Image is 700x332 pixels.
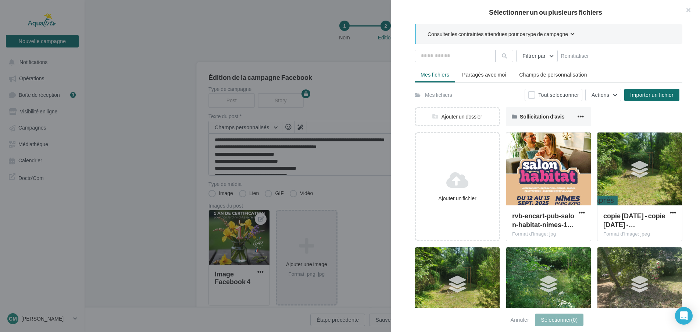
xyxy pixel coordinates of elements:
span: Consulter les contraintes attendues pour ce type de campagne [428,31,568,38]
span: Importer un fichier [630,92,674,98]
button: Consulter les contraintes attendues pour ce type de campagne [428,30,575,39]
button: Actions [585,89,621,101]
div: Open Intercom Messenger [675,307,693,325]
span: copie 01-07-2025 - copie 01-07-2025 - photo 13 [603,212,665,229]
span: Actions [592,92,609,98]
h2: Sélectionner un ou plusieurs fichiers [403,9,688,15]
span: Sollicitation d'avis [520,113,564,120]
div: Mes fichiers [425,91,452,99]
div: Format d'image: jpg [512,231,585,237]
span: Champs de personnalisation [519,71,587,78]
span: Partagés avec moi [462,71,506,78]
div: Format d'image: jpeg [603,231,676,237]
button: Importer un fichier [624,89,679,101]
button: Sélectionner(0) [535,314,583,326]
span: rvb-encart-pub-salon-habitat-nimes-1080x1080-v2 [512,212,574,229]
button: Filtrer par [516,50,558,62]
div: Ajouter un fichier [419,195,496,202]
div: Ajouter un dossier [416,113,499,120]
span: Mes fichiers [421,71,449,78]
span: (0) [571,317,578,323]
button: Tout sélectionner [525,89,582,101]
button: Réinitialiser [558,52,592,60]
button: Annuler [508,315,532,324]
